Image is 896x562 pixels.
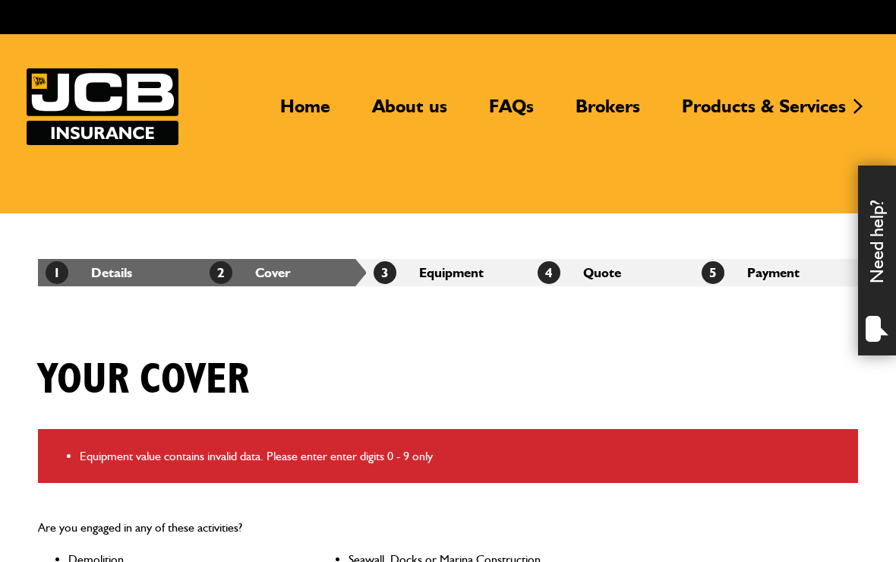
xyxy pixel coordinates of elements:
[564,95,651,130] a: Brokers
[269,95,342,130] a: Home
[38,518,577,538] p: Are you engaged in any of these activities?
[210,261,232,284] span: 2
[538,261,560,284] span: 4
[478,95,545,130] a: FAQs
[38,355,249,406] h1: Your cover
[80,447,847,466] li: Equipment value contains invalid data. Please enter enter digits 0 - 9 only
[361,95,459,130] a: About us
[702,261,724,284] span: 5
[374,261,396,284] span: 3
[670,95,857,130] a: Products & Services
[366,259,530,286] li: Equipment
[202,259,366,286] li: Cover
[27,68,178,145] a: JCB Insurance Services
[46,261,68,284] span: 1
[46,264,132,280] a: 1Details
[694,259,858,286] li: Payment
[27,68,178,145] img: JCB Insurance Services logo
[530,259,694,286] li: Quote
[858,166,896,355] div: Need help?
